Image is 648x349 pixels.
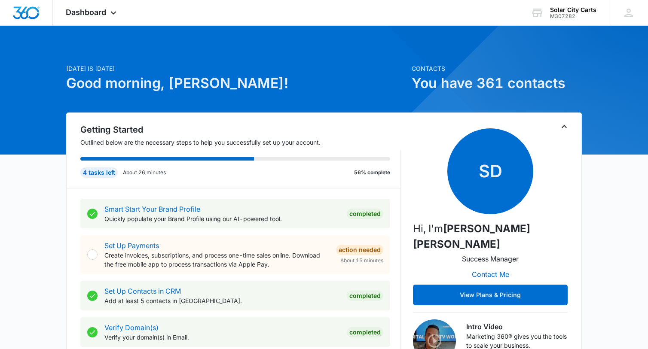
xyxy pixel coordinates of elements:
[412,64,582,73] p: Contacts
[463,264,518,285] button: Contact Me
[80,123,401,136] h2: Getting Started
[104,205,200,213] a: Smart Start Your Brand Profile
[413,285,568,305] button: View Plans & Pricing
[347,291,383,301] div: Completed
[550,6,596,13] div: account name
[354,169,390,176] p: 56% complete
[104,333,340,342] p: Verify your domain(s) in Email.
[466,322,568,332] h3: Intro Video
[66,73,407,94] h1: Good morning, [PERSON_NAME]!
[104,251,329,269] p: Create invoices, subscriptions, and process one-time sales online. Download the free mobile app t...
[340,257,383,264] span: About 15 minutes
[104,296,340,305] p: Add at least 5 contacts in [GEOGRAPHIC_DATA].
[66,8,106,17] span: Dashboard
[559,121,569,132] button: Toggle Collapse
[550,13,596,19] div: account id
[104,287,181,295] a: Set Up Contacts in CRM
[336,245,383,255] div: Action Needed
[80,138,401,147] p: Outlined below are the necessary steps to help you successfully set up your account.
[413,221,568,252] p: Hi, I'm
[347,327,383,337] div: Completed
[104,214,340,223] p: Quickly populate your Brand Profile using our AI-powered tool.
[123,169,166,176] p: About 26 minutes
[104,323,159,332] a: Verify Domain(s)
[66,64,407,73] p: [DATE] is [DATE]
[104,241,159,250] a: Set Up Payments
[413,222,530,250] strong: [PERSON_NAME] [PERSON_NAME]
[447,128,533,214] span: SD
[347,209,383,219] div: Completed
[412,73,582,94] h1: You have 361 contacts
[462,254,519,264] p: Success Manager
[80,167,118,178] div: 4 tasks left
